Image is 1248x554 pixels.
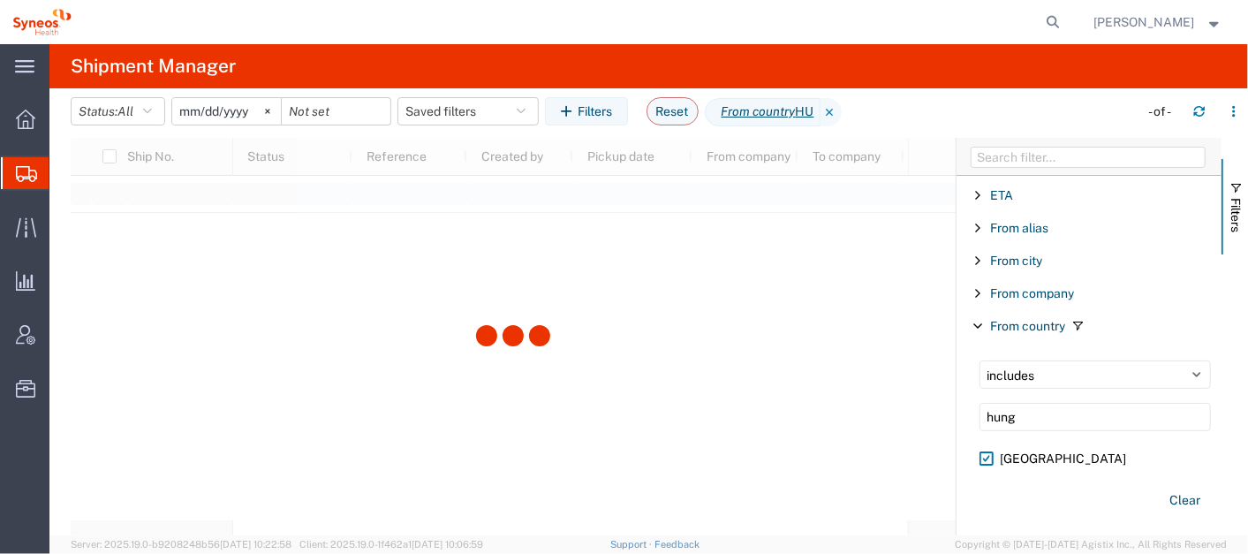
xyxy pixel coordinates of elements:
input: Not set [282,98,390,125]
span: From country [990,319,1065,333]
span: [DATE] 10:22:58 [220,539,291,550]
div: - of - [1148,102,1179,121]
h4: Shipment Manager [71,44,236,88]
span: [DATE] 10:06:59 [412,539,483,550]
i: From country [722,102,796,121]
span: Copyright © [DATE]-[DATE] Agistix Inc., All Rights Reserved [955,537,1227,552]
button: [PERSON_NAME] [1093,11,1224,33]
input: Search filter... [979,403,1211,431]
button: Reset [647,97,699,125]
span: Filters [1229,198,1243,232]
span: All [117,104,133,118]
div: Filter List 66 Filters [957,176,1222,535]
span: From country HU [705,98,821,126]
span: Server: 2025.19.0-b9208248b56 [71,539,291,550]
button: Filters [545,97,628,125]
a: Feedback [654,539,700,550]
button: Status:All [71,97,165,125]
span: From alias [990,221,1048,235]
span: ETA [990,188,1013,202]
input: Filter Columns Input [971,147,1206,168]
img: logo [12,9,72,35]
input: Not set [172,98,281,125]
span: Client: 2025.19.0-1f462a1 [299,539,483,550]
button: Saved filters [397,97,539,125]
a: Support [610,539,654,550]
span: From company [990,286,1074,300]
label: [GEOGRAPHIC_DATA] [979,445,1211,472]
span: From city [990,254,1042,268]
span: Julie Ryan [1094,12,1195,32]
button: Clear [1159,486,1211,515]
